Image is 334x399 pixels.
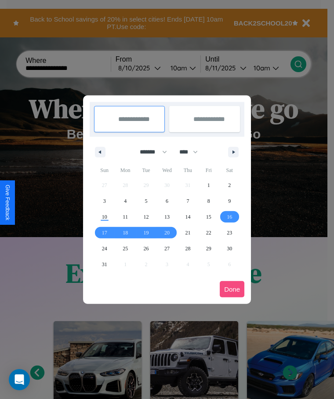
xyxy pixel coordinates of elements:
[198,209,219,225] button: 15
[219,209,240,225] button: 16
[94,256,115,272] button: 31
[178,225,198,241] button: 21
[156,163,177,177] span: Wed
[206,209,211,225] span: 15
[156,225,177,241] button: 20
[102,256,107,272] span: 31
[103,193,106,209] span: 3
[185,225,190,241] span: 21
[136,225,156,241] button: 19
[115,241,135,256] button: 25
[123,241,128,256] span: 25
[198,225,219,241] button: 22
[115,209,135,225] button: 11
[94,241,115,256] button: 24
[102,241,107,256] span: 24
[219,225,240,241] button: 23
[178,241,198,256] button: 28
[136,193,156,209] button: 5
[227,225,232,241] span: 23
[123,209,128,225] span: 11
[186,193,189,209] span: 7
[144,241,149,256] span: 26
[156,193,177,209] button: 6
[102,209,107,225] span: 10
[228,193,231,209] span: 9
[178,209,198,225] button: 14
[156,241,177,256] button: 27
[219,241,240,256] button: 30
[115,225,135,241] button: 18
[219,163,240,177] span: Sat
[178,163,198,177] span: Thu
[228,177,231,193] span: 2
[123,225,128,241] span: 18
[156,209,177,225] button: 13
[227,209,232,225] span: 16
[4,185,11,220] div: Give Feedback
[124,193,127,209] span: 4
[219,177,240,193] button: 2
[164,209,170,225] span: 13
[198,241,219,256] button: 29
[198,177,219,193] button: 1
[198,163,219,177] span: Fri
[136,241,156,256] button: 26
[178,193,198,209] button: 7
[206,225,211,241] span: 22
[144,209,149,225] span: 12
[94,209,115,225] button: 10
[207,177,210,193] span: 1
[145,193,148,209] span: 5
[115,193,135,209] button: 4
[185,209,190,225] span: 14
[144,225,149,241] span: 19
[102,225,107,241] span: 17
[207,193,210,209] span: 8
[164,225,170,241] span: 20
[185,241,190,256] span: 28
[220,281,244,297] button: Done
[166,193,168,209] span: 6
[219,193,240,209] button: 9
[136,163,156,177] span: Tue
[164,241,170,256] span: 27
[115,163,135,177] span: Mon
[206,241,211,256] span: 29
[94,225,115,241] button: 17
[198,193,219,209] button: 8
[9,369,30,390] div: Open Intercom Messenger
[227,241,232,256] span: 30
[94,163,115,177] span: Sun
[94,193,115,209] button: 3
[136,209,156,225] button: 12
